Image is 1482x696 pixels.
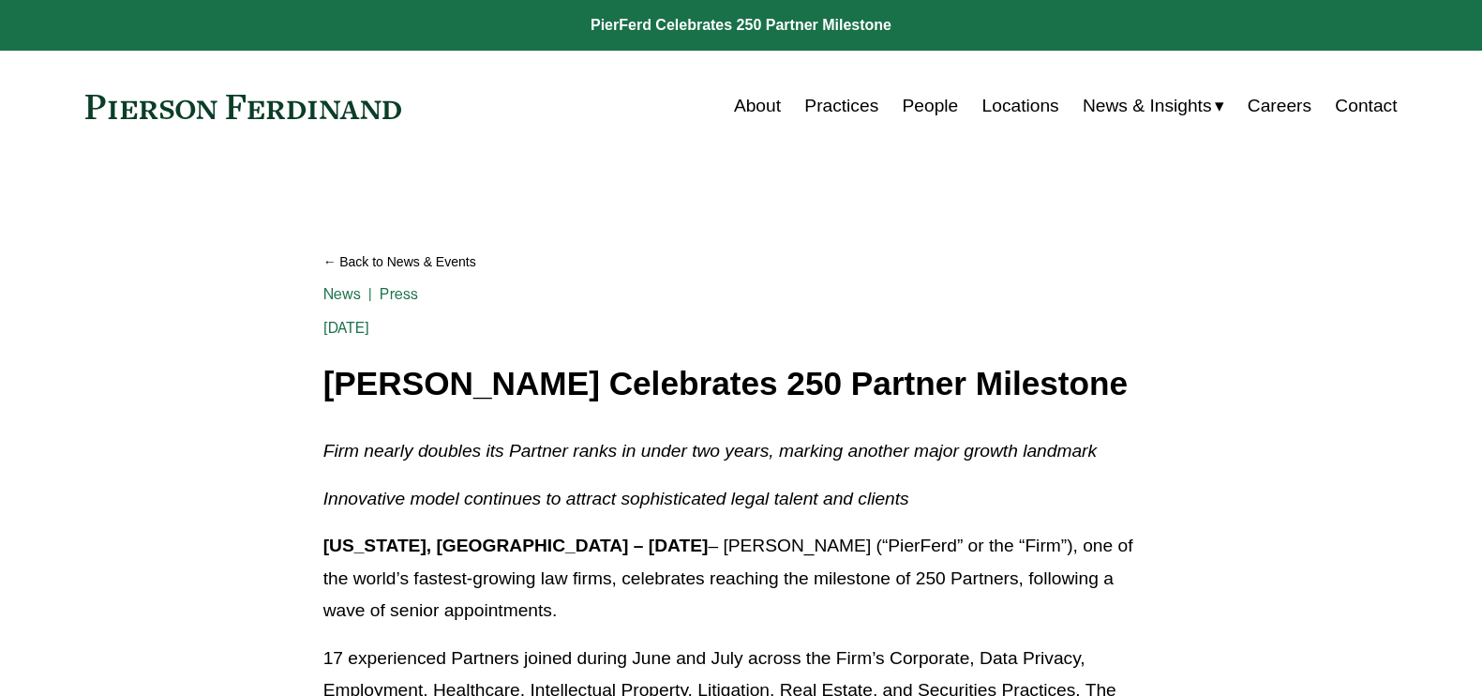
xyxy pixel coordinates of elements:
a: People [903,88,959,124]
span: [DATE] [323,319,370,337]
em: Firm nearly doubles its Partner ranks in under two years, marking another major growth landmark [323,441,1097,461]
a: Practices [804,88,878,124]
p: – [PERSON_NAME] (“PierFerd” or the “Firm”), one of the world’s fastest-growing law firms, celebra... [323,530,1160,628]
strong: [US_STATE], [GEOGRAPHIC_DATA] – [DATE] [323,536,709,555]
em: Innovative model continues to attract sophisticated legal talent and clients [323,489,909,508]
a: About [734,88,781,124]
a: Back to News & Events [323,246,1160,279]
a: Locations [982,88,1059,124]
a: folder dropdown [1083,88,1224,124]
a: Contact [1335,88,1397,124]
a: Press [380,285,418,303]
a: Careers [1248,88,1311,124]
h1: [PERSON_NAME] Celebrates 250 Partner Milestone [323,366,1160,402]
a: News [323,285,362,303]
span: News & Insights [1083,90,1212,123]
